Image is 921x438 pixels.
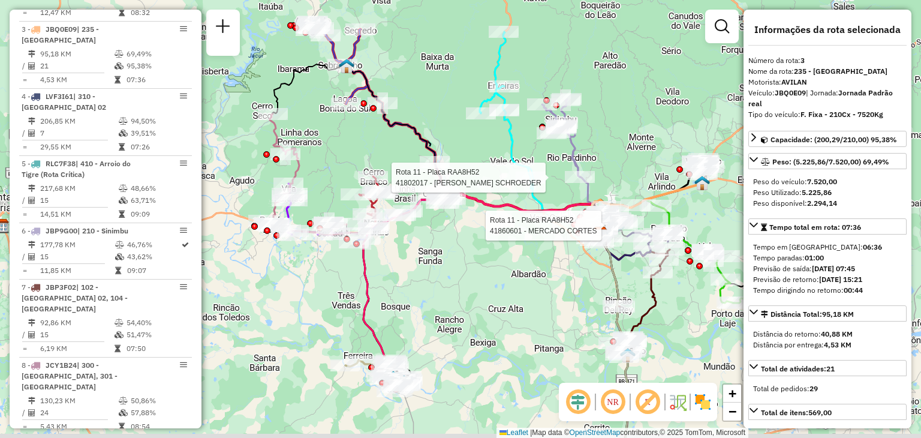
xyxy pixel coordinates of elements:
strong: [DATE] 07:45 [812,264,855,273]
div: Peso disponível: [753,198,902,209]
td: 69,49% [126,48,186,60]
span: RLC7F38 [46,159,76,168]
i: Tempo total em rota [119,423,125,430]
td: 39,51% [130,127,187,139]
em: Opções [180,160,187,167]
i: Tempo total em rota [119,9,125,16]
td: = [22,208,28,220]
strong: 3 [800,56,805,65]
i: % de utilização do peso [119,185,128,192]
div: Tempo dirigindo no retorno: [753,285,902,296]
strong: 4,53 KM [824,340,851,349]
td: 21 [40,60,114,72]
strong: 2.294,14 [807,199,837,208]
span: Ocultar NR [598,388,627,416]
strong: 569,00 [808,408,832,417]
i: Distância Total [28,319,35,326]
td: 95,18 KM [40,48,114,60]
div: Distância Total:95,18 KM [748,324,907,355]
span: | 300 - [GEOGRAPHIC_DATA], 301 - [GEOGRAPHIC_DATA] [22,361,118,391]
a: Tempo total em rota: 07:36 [748,218,907,235]
strong: F. Fixa - 210Cx - 7520Kg [800,110,883,119]
td: 63,71% [130,194,187,206]
i: Tempo total em rota [115,345,121,352]
strong: 21 [826,364,835,373]
td: 43,62% [127,251,180,263]
a: Capacidade: (200,29/210,00) 95,38% [748,131,907,147]
td: 15 [40,329,114,341]
img: Sobradinho [339,58,354,74]
td: 09:07 [127,265,180,277]
strong: 7.520,00 [807,177,837,186]
td: 95,38% [126,60,186,72]
span: 5 - [22,159,131,179]
td: = [22,74,28,86]
span: Exibir rótulo [633,388,662,416]
h4: Informações da rota selecionada [748,24,907,35]
td: 46,76% [127,239,180,251]
span: | 410 - Arroio do Tigre (Rota Crítica) [22,159,131,179]
em: Opções [180,92,187,100]
span: Peso do veículo: [753,177,837,186]
td: 6,19 KM [40,343,114,355]
td: 08:54 [130,421,187,433]
div: Motorista: [748,77,907,88]
i: Distância Total [28,185,35,192]
img: Venâncio Aires [694,175,710,191]
div: Previsão de saída: [753,263,902,274]
span: | 310 - [GEOGRAPHIC_DATA] 02 [22,92,106,112]
span: JBP9G00 [46,226,77,235]
div: Total de itens entrega: [753,427,902,438]
div: Número da rota: [748,55,907,66]
i: % de utilização da cubagem [119,409,128,416]
td: 48,66% [130,182,187,194]
i: Distância Total [28,241,35,248]
span: 8 - [22,361,118,391]
i: Total de Atividades [28,197,35,204]
i: Total de Atividades [28,62,35,70]
div: Total de itens: [761,407,832,418]
td: 07:50 [126,343,186,355]
td: 94,50% [130,115,187,127]
div: Tempo paradas: [753,253,902,263]
i: Total de Atividades [28,409,35,416]
td: 206,85 KM [40,115,118,127]
td: 07:26 [130,141,187,153]
i: % de utilização do peso [115,50,124,58]
strong: 569,00 [826,428,849,437]
strong: [DATE] 15:21 [819,275,862,284]
span: | 235 - [GEOGRAPHIC_DATA] [22,25,99,44]
td: 15 [40,251,115,263]
td: 177,78 KM [40,239,115,251]
a: Nova sessão e pesquisa [211,14,235,41]
div: Nome da rota: [748,66,907,77]
em: Opções [180,361,187,368]
em: Opções [180,227,187,234]
td: = [22,141,28,153]
strong: 06:36 [863,242,882,251]
a: Total de atividades:21 [748,360,907,376]
td: 57,88% [130,407,187,419]
div: Map data © contributors,© 2025 TomTom, Microsoft [496,428,748,438]
img: Rio Pardo [620,347,636,363]
a: Zoom out [723,403,741,421]
img: CDD Santa Cruz do Sul [592,226,608,242]
i: % de utilização da cubagem [115,331,124,338]
td: 54,40% [126,317,186,329]
span: 95,18 KM [822,310,854,319]
i: % de utilização do peso [115,319,124,326]
i: % de utilização da cubagem [119,197,128,204]
div: Peso: (5.225,86/7.520,00) 69,49% [748,172,907,214]
span: Total de atividades: [761,364,835,373]
div: Tempo em [GEOGRAPHIC_DATA]: [753,242,902,253]
td: 217,68 KM [40,182,118,194]
a: Peso: (5.225,86/7.520,00) 69,49% [748,153,907,169]
div: Veículo: [748,88,907,109]
td: 50,86% [130,395,187,407]
span: 3 - [22,25,99,44]
span: | 102 - [GEOGRAPHIC_DATA] 02, 104 - [GEOGRAPHIC_DATA] [22,283,128,313]
img: UDC Cachueira do Sul - ZUMPY [386,370,401,386]
i: Distância Total [28,118,35,125]
i: % de utilização da cubagem [115,62,124,70]
strong: AVILAN [781,77,807,86]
